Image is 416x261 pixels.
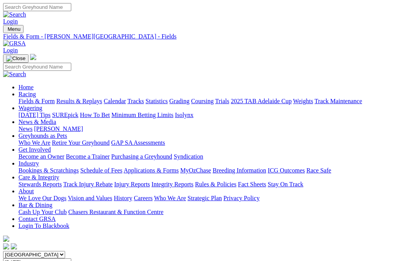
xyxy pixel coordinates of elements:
[63,181,112,187] a: Track Injury Rebate
[30,54,36,60] img: logo-grsa-white.png
[111,139,165,146] a: GAP SA Assessments
[66,153,110,160] a: Become a Trainer
[18,223,69,229] a: Login To Blackbook
[174,153,203,160] a: Syndication
[18,98,55,104] a: Fields & Form
[18,167,413,174] div: Industry
[169,98,190,104] a: Grading
[18,202,52,208] a: Bar & Dining
[52,112,78,118] a: SUREpick
[18,160,39,167] a: Industry
[146,98,168,104] a: Statistics
[195,181,237,187] a: Rules & Policies
[80,112,110,118] a: How To Bet
[104,98,126,104] a: Calendar
[268,181,303,187] a: Stay On Track
[18,112,50,118] a: [DATE] Tips
[18,105,42,111] a: Wagering
[18,195,66,201] a: We Love Our Dogs
[268,167,305,174] a: ICG Outcomes
[18,153,64,160] a: Become an Owner
[34,125,83,132] a: [PERSON_NAME]
[3,33,413,40] a: Fields & Form - [PERSON_NAME][GEOGRAPHIC_DATA] - Fields
[175,112,193,118] a: Isolynx
[180,167,211,174] a: MyOzChase
[18,146,51,153] a: Get Involved
[18,181,413,188] div: Care & Integrity
[18,216,55,222] a: Contact GRSA
[223,195,260,201] a: Privacy Policy
[111,153,172,160] a: Purchasing a Greyhound
[3,236,9,242] img: logo-grsa-white.png
[18,139,413,146] div: Greyhounds as Pets
[18,209,413,216] div: Bar & Dining
[3,40,26,47] img: GRSA
[80,167,122,174] a: Schedule of Fees
[114,195,132,201] a: History
[18,167,79,174] a: Bookings & Scratchings
[127,98,144,104] a: Tracks
[315,98,362,104] a: Track Maintenance
[3,18,18,25] a: Login
[231,98,292,104] a: 2025 TAB Adelaide Cup
[18,188,34,194] a: About
[18,209,67,215] a: Cash Up Your Club
[215,98,229,104] a: Trials
[3,47,18,54] a: Login
[18,125,413,132] div: News & Media
[18,139,50,146] a: Who We Are
[213,167,266,174] a: Breeding Information
[293,98,313,104] a: Weights
[3,25,23,33] button: Toggle navigation
[18,181,62,187] a: Stewards Reports
[151,181,193,187] a: Integrity Reports
[3,54,29,63] button: Toggle navigation
[3,63,71,71] input: Search
[68,195,112,201] a: Vision and Values
[114,181,150,187] a: Injury Reports
[111,112,173,118] a: Minimum Betting Limits
[18,91,36,97] a: Racing
[3,243,9,249] img: facebook.svg
[191,98,214,104] a: Coursing
[8,26,20,32] span: Menu
[3,71,26,78] img: Search
[18,112,413,119] div: Wagering
[306,167,331,174] a: Race Safe
[56,98,102,104] a: Results & Replays
[6,55,25,62] img: Close
[134,195,153,201] a: Careers
[3,11,26,18] img: Search
[238,181,266,187] a: Fact Sheets
[11,243,17,249] img: twitter.svg
[18,153,413,160] div: Get Involved
[18,132,67,139] a: Greyhounds as Pets
[3,3,71,11] input: Search
[124,167,179,174] a: Applications & Forms
[52,139,110,146] a: Retire Your Greyhound
[18,98,413,105] div: Racing
[188,195,222,201] a: Strategic Plan
[154,195,186,201] a: Who We Are
[18,125,32,132] a: News
[18,84,34,90] a: Home
[68,209,163,215] a: Chasers Restaurant & Function Centre
[18,119,56,125] a: News & Media
[18,195,413,202] div: About
[18,174,59,181] a: Care & Integrity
